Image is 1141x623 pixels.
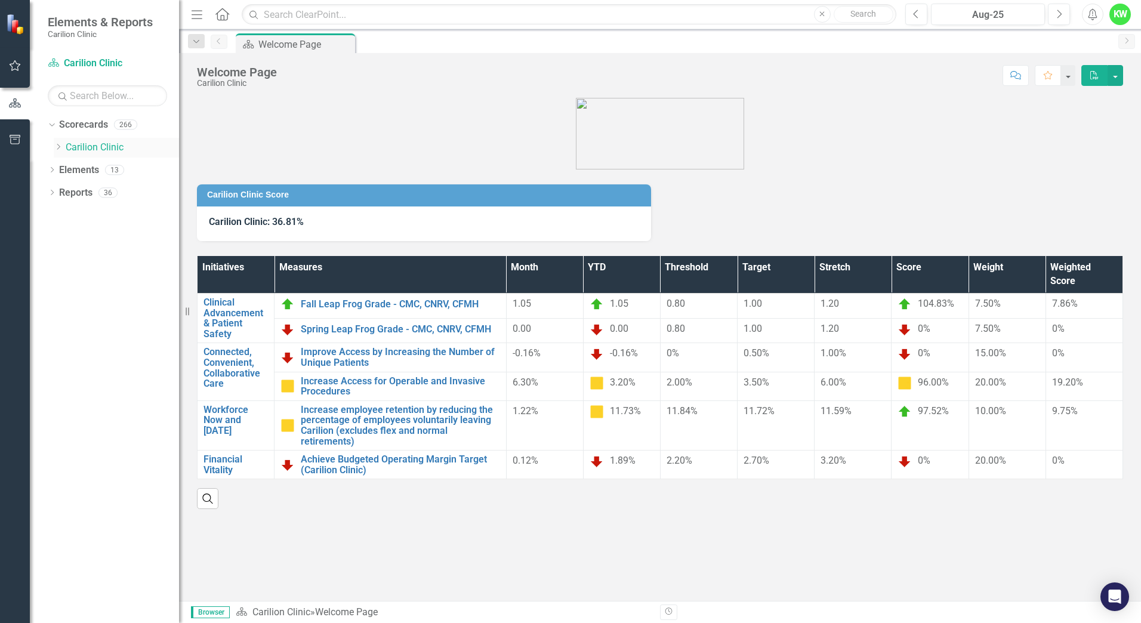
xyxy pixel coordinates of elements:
[1052,298,1078,309] span: 7.86%
[280,379,295,393] img: Caution
[66,141,179,155] a: Carilion Clinic
[1109,4,1131,25] button: KW
[744,377,769,388] span: 3.50%
[513,377,538,388] span: 6.30%
[236,606,651,619] div: »
[610,405,641,417] span: 11.73%
[197,66,277,79] div: Welcome Page
[576,98,744,169] img: carilion%20clinic%20logo%202.0.png
[252,606,310,618] a: Carilion Clinic
[975,323,1001,334] span: 7.50%
[1100,582,1129,611] div: Open Intercom Messenger
[610,455,636,466] span: 1.89%
[513,455,538,466] span: 0.12%
[203,347,268,388] a: Connected, Convenient, Collaborative Care
[203,405,268,436] a: Workforce Now and [DATE]
[821,323,839,334] span: 1.20
[301,324,500,335] a: Spring Leap Frog Grade - CMC, CNRV, CFMH
[610,377,636,388] span: 3.20%
[301,454,500,475] a: Achieve Budgeted Operating Margin Target (Carilion Clinic)
[1052,347,1065,359] span: 0%
[590,347,604,361] img: Below Plan
[590,405,604,419] img: Caution
[59,164,99,177] a: Elements
[301,347,500,368] a: Improve Access by Increasing the Number of Unique Patients
[590,454,604,468] img: Below Plan
[1052,377,1083,388] span: 19.20%
[590,322,604,337] img: Below Plan
[898,454,912,468] img: Below Plan
[975,455,1006,466] span: 20.00%
[667,347,679,359] span: 0%
[935,8,1041,22] div: Aug-25
[207,190,645,199] h3: Carilion Clinic Score
[975,347,1006,359] span: 15.00%
[59,118,108,132] a: Scorecards
[98,187,118,198] div: 36
[898,347,912,361] img: Below Plan
[898,405,912,419] img: On Target
[744,298,762,309] span: 1.00
[590,376,604,390] img: Caution
[242,4,896,25] input: Search ClearPoint...
[59,186,92,200] a: Reports
[918,377,949,388] span: 96.00%
[918,455,930,466] span: 0%
[821,377,846,388] span: 6.00%
[821,455,846,466] span: 3.20%
[610,298,628,309] span: 1.05
[918,348,930,359] span: 0%
[258,37,352,52] div: Welcome Page
[898,297,912,311] img: On Target
[918,323,930,334] span: 0%
[744,455,769,466] span: 2.70%
[315,606,378,618] div: Welcome Page
[850,9,876,18] span: Search
[918,298,954,309] span: 104.83%
[590,297,604,311] img: On Target
[48,29,153,39] small: Carilion Clinic
[191,606,230,618] span: Browser
[744,323,762,334] span: 1.00
[48,85,167,106] input: Search Below...
[301,299,500,310] a: Fall Leap Frog Grade - CMC, CNRV, CFMH
[209,216,304,227] span: Carilion Clinic: 36.81%
[834,6,893,23] button: Search
[821,298,839,309] span: 1.20
[898,376,912,390] img: Caution
[931,4,1045,25] button: Aug-25
[48,15,153,29] span: Elements & Reports
[821,405,852,417] span: 11.59%
[197,79,277,88] div: Carilion Clinic
[301,405,500,446] a: Increase employee retention by reducing the percentage of employees voluntarily leaving Carilion ...
[280,458,295,472] img: Below Plan
[898,322,912,337] img: Below Plan
[105,165,124,175] div: 13
[280,418,295,433] img: Caution
[918,405,949,417] span: 97.52%
[667,455,692,466] span: 2.20%
[975,377,1006,388] span: 20.00%
[280,297,295,311] img: On Target
[203,297,268,339] a: Clinical Advancement & Patient Safety
[667,405,698,417] span: 11.84%
[1052,405,1078,417] span: 9.75%
[667,377,692,388] span: 2.00%
[1052,323,1065,334] span: 0%
[975,405,1006,417] span: 10.00%
[6,14,27,35] img: ClearPoint Strategy
[821,347,846,359] span: 1.00%
[280,350,295,365] img: Below Plan
[513,298,531,309] span: 1.05
[744,347,769,359] span: 0.50%
[48,57,167,70] a: Carilion Clinic
[301,376,500,397] a: Increase Access for Operable and Invasive Procedures
[610,348,638,359] span: -0.16%
[667,298,685,309] span: 0.80
[280,322,295,337] img: Below Plan
[114,120,137,130] div: 266
[975,298,1001,309] span: 7.50%
[203,454,268,475] a: Financial Vitality
[667,323,685,334] span: 0.80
